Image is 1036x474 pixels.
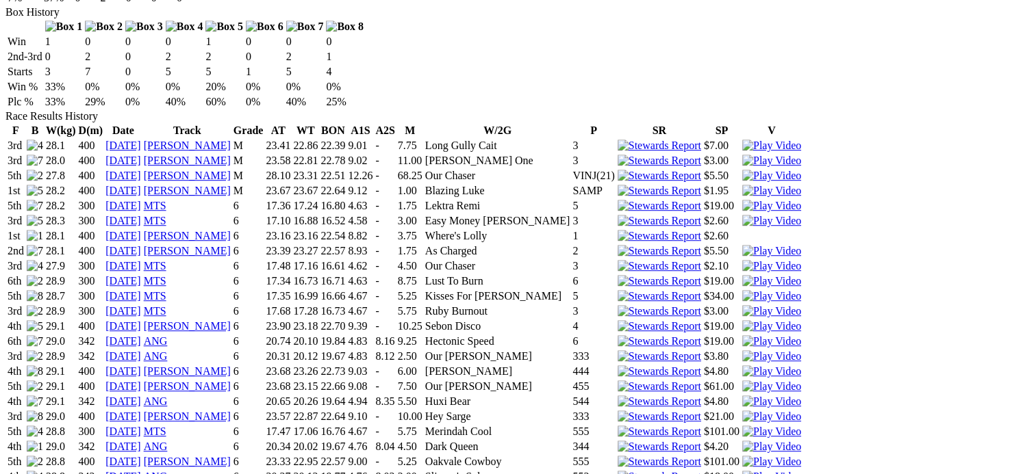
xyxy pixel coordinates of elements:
[265,154,291,168] td: 23.58
[618,155,701,167] img: Stewards Report
[292,184,318,198] td: 23.67
[742,350,801,363] img: Play Video
[397,229,423,243] td: 3.75
[84,80,123,94] td: 0%
[572,169,615,183] td: VINJ(21)
[165,65,204,79] td: 5
[78,199,104,213] td: 300
[425,169,571,183] td: Our Chaser
[27,140,43,152] img: 4
[320,199,346,213] td: 16.80
[742,395,801,408] img: Play Video
[742,320,801,332] a: View replay
[397,169,423,183] td: 68.25
[292,244,318,258] td: 23.27
[245,50,284,64] td: 0
[347,229,373,243] td: 8.82
[325,35,364,49] td: 0
[703,139,740,153] td: $7.00
[78,139,104,153] td: 400
[105,456,141,467] a: [DATE]
[425,184,571,198] td: Blazing Luke
[572,124,615,137] th: P
[286,95,325,109] td: 40%
[45,21,83,33] img: Box 1
[742,124,802,137] th: V
[27,410,43,423] img: 8
[742,275,801,287] a: View replay
[618,215,701,227] img: Stewards Report
[618,230,701,242] img: Stewards Report
[7,199,25,213] td: 5th
[742,245,801,257] img: Play Video
[742,395,801,407] a: View replay
[144,350,168,362] a: ANG
[572,154,615,168] td: 3
[742,335,801,347] a: View replay
[7,139,25,153] td: 3rd
[27,200,43,212] img: 7
[144,155,231,166] a: [PERSON_NAME]
[320,169,346,183] td: 22.51
[27,350,43,363] img: 2
[425,199,571,213] td: Lektra Remi
[45,35,84,49] td: 1
[245,80,284,94] td: 0%
[286,50,325,64] td: 2
[292,169,318,183] td: 23.31
[27,245,43,257] img: 7
[125,95,164,109] td: 0%
[78,124,104,137] th: D(m)
[397,124,423,137] th: M
[233,229,264,243] td: 6
[5,6,1031,18] div: Box History
[105,365,141,377] a: [DATE]
[144,170,231,181] a: [PERSON_NAME]
[144,215,166,226] a: MTS
[397,214,423,228] td: 3.00
[105,320,141,332] a: [DATE]
[618,380,701,393] img: Stewards Report
[144,335,168,347] a: ANG
[425,214,571,228] td: Easy Money [PERSON_NAME]
[105,185,141,196] a: [DATE]
[347,139,373,153] td: 9.01
[375,154,395,168] td: -
[326,21,364,33] img: Box 8
[105,124,142,137] th: Date
[320,229,346,243] td: 22.54
[742,425,801,437] a: View replay
[84,50,123,64] td: 2
[742,380,801,392] a: View replay
[45,124,77,137] th: W(kg)
[292,124,318,137] th: WT
[45,229,77,243] td: 28.1
[245,95,284,109] td: 0%
[742,155,801,166] a: View replay
[144,440,168,452] a: ANG
[27,260,43,272] img: 4
[144,425,166,437] a: MTS
[347,124,373,137] th: A1S
[144,200,166,211] a: MTS
[618,410,701,423] img: Stewards Report
[165,80,204,94] td: 0%
[618,440,701,453] img: Stewards Report
[144,305,166,317] a: MTS
[7,65,43,79] td: Starts
[45,184,77,198] td: 28.2
[742,365,801,377] a: View replay
[286,21,324,33] img: Box 7
[144,395,168,407] a: ANG
[265,214,291,228] td: 17.10
[144,275,166,287] a: MTS
[618,290,701,302] img: Stewards Report
[742,335,801,347] img: Play Video
[144,456,231,467] a: [PERSON_NAME]
[292,214,318,228] td: 16.88
[742,440,801,452] a: View replay
[703,124,740,137] th: SP
[84,95,123,109] td: 29%
[144,260,166,272] a: MTS
[27,456,43,468] img: 2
